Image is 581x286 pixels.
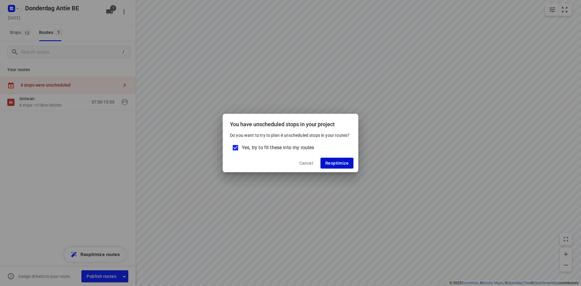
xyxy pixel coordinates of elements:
span: Cancel [299,161,313,166]
button: Reoptimize [320,158,353,169]
span: Yes, try to fit these into my routes [242,144,314,151]
span: Do you want to try to plan 4 unscheduled stops in your routes? [230,133,350,138]
button: Cancel [294,158,318,169]
div: You have unscheduled stops in your project [223,114,358,132]
span: Reoptimize [325,161,349,166]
